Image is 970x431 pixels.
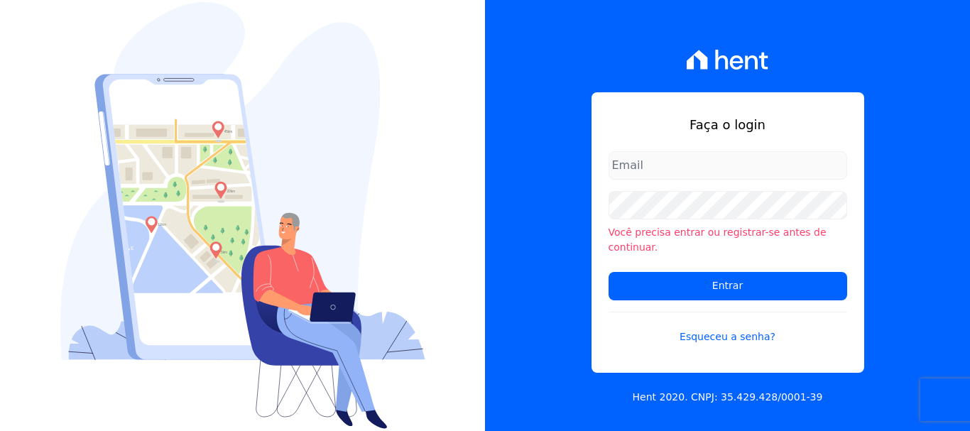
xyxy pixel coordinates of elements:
[609,272,847,300] input: Entrar
[609,312,847,344] a: Esqueceu a senha?
[609,151,847,180] input: Email
[609,115,847,134] h1: Faça o login
[633,390,823,405] p: Hent 2020. CNPJ: 35.429.428/0001-39
[60,2,425,429] img: Login
[609,225,847,255] li: Você precisa entrar ou registrar-se antes de continuar.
